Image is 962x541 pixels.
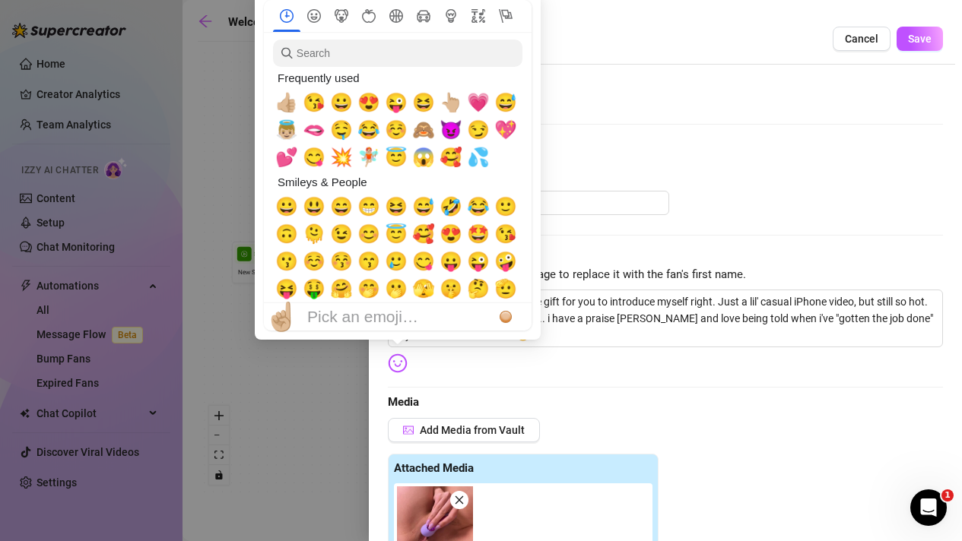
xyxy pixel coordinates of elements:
[388,395,419,409] strong: Media
[454,495,465,505] span: close
[388,289,943,347] textarea: As promised.. here's a little free gift for you to introduce myself right. Just a lil' casual iPh...
[394,461,474,475] strong: Attached Media
[388,266,943,284] span: Put in your message to replace it with the fan's first name.
[941,489,954,501] span: 1
[845,33,878,45] span: Cancel
[897,27,943,51] button: Save
[420,424,525,436] span: Add Media from Vault
[908,33,932,45] span: Save
[833,27,891,51] button: Cancel
[910,489,947,526] iframe: Intercom live chat
[388,418,540,442] button: Add Media from Vault
[403,425,414,435] span: picture
[388,353,408,373] img: svg%3e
